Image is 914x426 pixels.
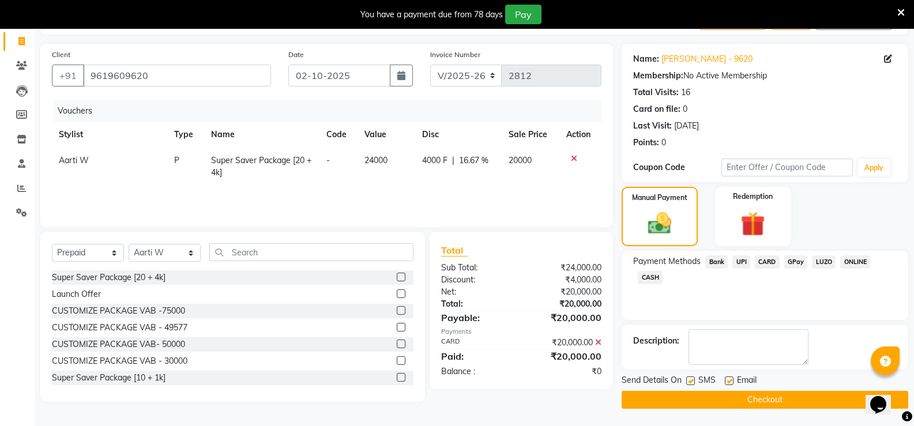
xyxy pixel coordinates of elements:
[622,374,682,389] span: Send Details On
[559,122,602,148] th: Action
[641,210,679,237] img: _cash.svg
[52,122,167,148] th: Stylist
[638,271,663,284] span: CASH
[422,154,447,167] span: 4000 F
[360,9,503,21] div: You have a payment due from 78 days
[683,103,687,115] div: 0
[459,154,488,167] span: 16.67 %
[430,50,480,60] label: Invoice Number
[432,365,521,378] div: Balance :
[52,288,101,300] div: Launch Offer
[452,154,454,167] span: |
[521,286,610,298] div: ₹20,000.00
[167,148,204,186] td: P
[52,50,70,60] label: Client
[737,374,757,389] span: Email
[52,322,187,334] div: CUSTOMIZE PACKAGE VAB - 49577
[521,349,610,363] div: ₹20,000.00
[364,155,388,165] span: 24000
[209,243,413,261] input: Search
[633,120,672,132] div: Last Visit:
[633,335,679,347] div: Description:
[415,122,502,148] th: Disc
[755,255,780,269] span: CARD
[705,255,728,269] span: Bank
[59,155,89,165] span: Aarti W
[432,337,521,349] div: CARD
[633,255,701,267] span: Payment Methods
[674,120,699,132] div: [DATE]
[633,53,659,65] div: Name:
[167,122,204,148] th: Type
[633,86,679,99] div: Total Visits:
[733,191,773,202] label: Redemption
[52,305,185,317] div: CUSTOMIZE PACKAGE VAB -75000
[633,103,680,115] div: Card on file:
[784,255,808,269] span: GPay
[521,262,610,274] div: ₹24,000.00
[721,159,853,176] input: Enter Offer / Coupon Code
[733,209,773,239] img: _gift.svg
[432,298,521,310] div: Total:
[83,65,271,86] input: Search by Name/Mobile/Email/Code
[505,5,541,24] button: Pay
[52,65,84,86] button: +91
[866,380,902,414] iframe: chat widget
[521,311,610,325] div: ₹20,000.00
[633,70,897,82] div: No Active Membership
[633,137,659,149] div: Points:
[204,122,319,148] th: Name
[521,337,610,349] div: ₹20,000.00
[432,274,521,286] div: Discount:
[432,262,521,274] div: Sub Total:
[521,365,610,378] div: ₹0
[326,155,330,165] span: -
[661,53,753,65] a: [PERSON_NAME] - 9620
[521,274,610,286] div: ₹4,000.00
[698,374,716,389] span: SMS
[52,338,185,350] div: CUSTOMIZE PACKAGE VAB- 50000
[52,355,187,367] div: CUSTOMIZE PACKAGE VAB - 30000
[432,286,521,298] div: Net:
[812,255,836,269] span: LUZO
[632,193,687,203] label: Manual Payment
[52,272,166,284] div: Super Saver Package [20 + 4k]
[857,159,890,176] button: Apply
[288,50,304,60] label: Date
[432,311,521,325] div: Payable:
[633,161,721,174] div: Coupon Code
[622,391,908,409] button: Checkout
[441,327,601,337] div: Payments
[840,255,870,269] span: ONLINE
[732,255,750,269] span: UPI
[211,155,311,178] span: Super Saver Package [20 + 4k]
[52,372,166,384] div: Super Saver Package [10 + 1k]
[358,122,415,148] th: Value
[53,100,610,122] div: Vouchers
[633,70,683,82] div: Membership:
[681,86,690,99] div: 16
[432,349,521,363] div: Paid:
[661,137,666,149] div: 0
[441,244,468,257] span: Total
[509,155,532,165] span: 20000
[319,122,358,148] th: Code
[502,122,559,148] th: Sale Price
[521,298,610,310] div: ₹20,000.00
